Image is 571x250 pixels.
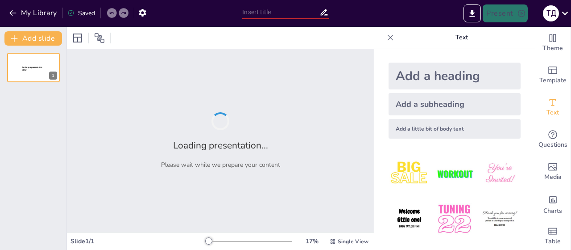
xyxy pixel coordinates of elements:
span: Template [539,76,567,85]
div: Т Д [543,5,559,21]
span: Media [544,172,562,182]
p: Text [397,27,526,48]
span: Single View [338,238,368,245]
div: Saved [67,9,95,17]
div: Add a little bit of body text [389,119,521,139]
img: 3.jpeg [479,153,521,195]
div: Add images, graphics, shapes or video [535,156,571,188]
div: Add a heading [389,63,521,89]
img: 4.jpeg [389,198,430,240]
span: Charts [543,206,562,216]
div: Add ready made slides [535,59,571,91]
button: Export to PowerPoint [463,4,481,22]
span: Theme [542,43,563,53]
div: 17 % [301,237,323,246]
input: Insert title [242,6,319,19]
p: Please wait while we prepare your content [161,161,280,169]
span: Position [94,33,105,43]
div: Add text boxes [535,91,571,123]
h2: Loading presentation... [173,139,268,152]
div: Add charts and graphs [535,188,571,220]
img: 6.jpeg [479,198,521,240]
button: My Library [7,6,61,20]
span: Sendsteps presentation editor [22,66,42,71]
div: 1 [49,72,57,80]
button: Add slide [4,31,62,46]
span: Questions [538,140,567,150]
button: Present [483,4,527,22]
div: 1 [7,53,60,82]
div: Change the overall theme [535,27,571,59]
img: 5.jpeg [434,198,475,240]
div: Slide 1 / 1 [70,237,207,246]
button: Т Д [543,4,559,22]
img: 2.jpeg [434,153,475,195]
div: Layout [70,31,85,45]
div: Add a subheading [389,93,521,115]
span: Text [546,108,559,118]
div: Get real-time input from your audience [535,123,571,156]
span: Table [545,237,561,246]
img: 1.jpeg [389,153,430,195]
